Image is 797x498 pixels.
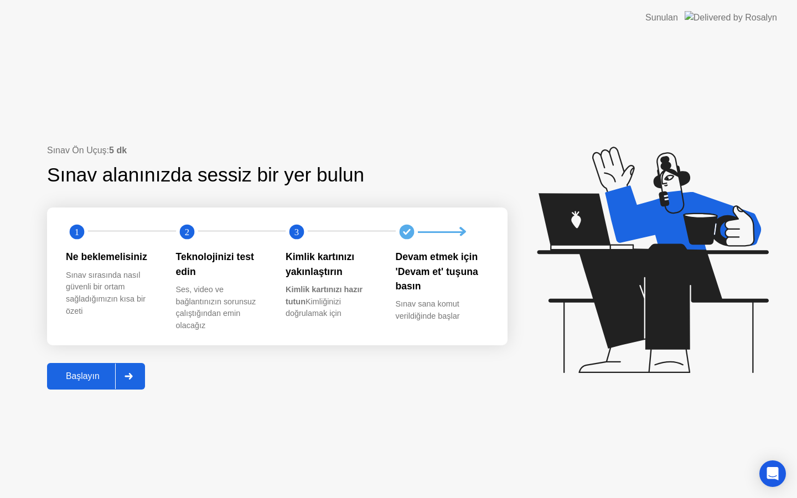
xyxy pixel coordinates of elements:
button: Başlayın [47,363,145,390]
div: Kimlik kartınızı yakınlaştırın [286,250,378,279]
text: 1 [75,227,79,237]
div: Open Intercom Messenger [759,460,786,487]
b: 5 dk [109,146,127,155]
div: Sınav sırasında nasıl güvenli bir ortam sağladığımızın kısa bir özeti [66,269,158,317]
div: Ses, video ve bağlantınızın sorunsuz çalıştığından emin olacağız [176,284,268,331]
div: Teknolojinizi test edin [176,250,268,279]
div: Başlayın [50,371,115,381]
div: Devam etmek için 'Devam et' tuşuna basın [396,250,488,293]
div: Ne beklemelisiniz [66,250,158,264]
b: Kimlik kartınızı hazır tutun [286,285,363,306]
div: Sunulan [645,11,678,24]
img: Delivered by Rosalyn [685,11,777,24]
text: 2 [184,227,189,237]
div: Sınav Ön Uçuş: [47,144,508,157]
text: 3 [294,227,299,237]
div: Kimliğinizi doğrulamak için [286,284,378,320]
div: Sınav alanınızda sessiz bir yer bulun [47,160,437,190]
div: Sınav sana komut verildiğinde başlar [396,298,488,322]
